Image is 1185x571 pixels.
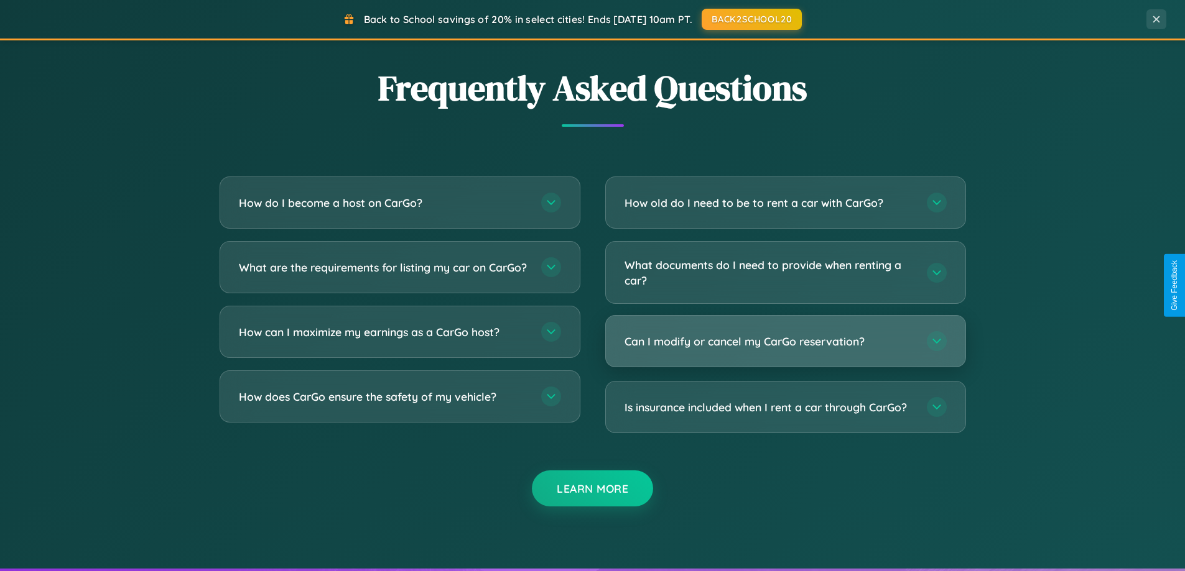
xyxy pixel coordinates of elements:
h3: How does CarGo ensure the safety of my vehicle? [239,389,529,404]
h3: Is insurance included when I rent a car through CarGo? [625,400,914,415]
span: Back to School savings of 20% in select cities! Ends [DATE] 10am PT. [364,13,692,25]
div: Give Feedback [1170,260,1179,311]
h3: What documents do I need to provide when renting a car? [625,257,914,288]
h3: How can I maximize my earnings as a CarGo host? [239,324,529,340]
h3: How old do I need to be to rent a car with CarGo? [625,195,914,211]
h2: Frequently Asked Questions [220,64,966,112]
h3: Can I modify or cancel my CarGo reservation? [625,334,914,349]
h3: What are the requirements for listing my car on CarGo? [239,260,529,275]
button: Learn More [532,470,653,506]
h3: How do I become a host on CarGo? [239,195,529,211]
button: BACK2SCHOOL20 [702,9,802,30]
